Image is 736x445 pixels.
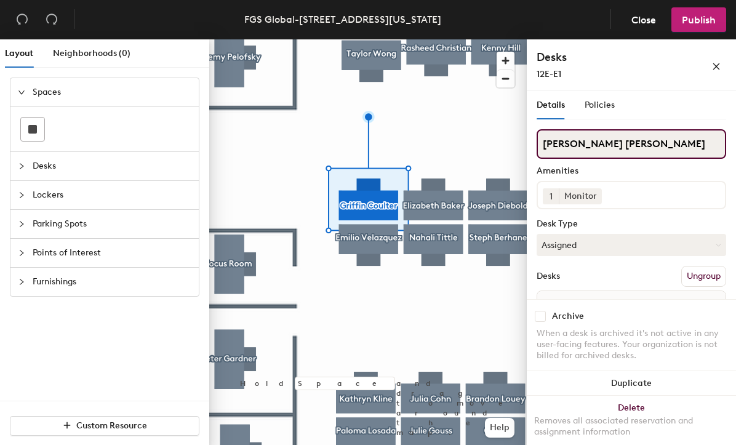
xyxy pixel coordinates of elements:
span: Spaces [33,78,191,106]
h4: Desks [537,49,672,65]
button: Help [485,418,514,438]
span: expanded [18,89,25,96]
span: Desks [33,152,191,180]
span: Neighborhoods (0) [53,48,130,58]
span: collapsed [18,278,25,286]
button: Duplicate [527,371,736,396]
button: Close [621,7,666,32]
span: Furnishings [33,268,191,296]
span: 1 [550,190,553,203]
span: Custom Resource [76,420,147,431]
div: Removes all associated reservation and assignment information [534,415,729,438]
div: Amenities [537,166,726,176]
button: Publish [671,7,726,32]
span: Layout [5,48,33,58]
div: Desks [537,271,560,281]
button: Ungroup [681,266,726,287]
span: 12E-E1 [537,69,561,79]
span: close [712,62,721,71]
div: Monitor [559,188,602,204]
span: Policies [585,100,615,110]
span: Points of Interest [33,239,191,267]
button: Undo (⌘ + Z) [10,7,34,32]
span: collapsed [18,162,25,170]
span: Lockers [33,181,191,209]
button: Custom Resource [10,416,199,436]
span: Parking Spots [33,210,191,238]
button: Assigned [537,234,726,256]
button: 1 [543,188,559,204]
span: Details [537,100,565,110]
span: Close [631,14,656,26]
div: Archive [552,311,584,321]
span: collapsed [18,191,25,199]
span: Name [540,292,577,315]
span: Publish [682,14,716,26]
div: Desk Type [537,219,726,229]
button: Redo (⌘ + ⇧ + Z) [39,7,64,32]
div: FGS Global-[STREET_ADDRESS][US_STATE] [244,12,441,27]
span: collapsed [18,220,25,228]
span: undo [16,13,28,25]
span: collapsed [18,249,25,257]
div: When a desk is archived it's not active in any user-facing features. Your organization is not bil... [537,328,726,361]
